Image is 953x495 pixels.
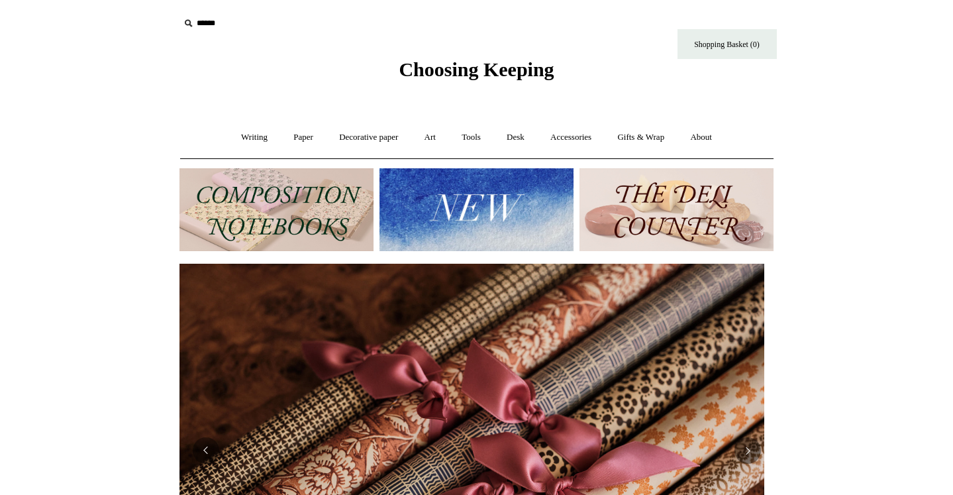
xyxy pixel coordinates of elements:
span: Choosing Keeping [399,58,554,80]
img: New.jpg__PID:f73bdf93-380a-4a35-bcfe-7823039498e1 [379,168,574,251]
a: About [678,120,724,155]
a: Tools [450,120,493,155]
a: Desk [495,120,536,155]
a: Gifts & Wrap [605,120,676,155]
button: Previous [193,437,219,464]
a: Shopping Basket (0) [677,29,777,59]
img: 202302 Composition ledgers.jpg__PID:69722ee6-fa44-49dd-a067-31375e5d54ec [179,168,374,251]
a: Writing [229,120,279,155]
a: Decorative paper [327,120,410,155]
button: Next [734,437,761,464]
a: Paper [281,120,325,155]
a: Choosing Keeping [399,69,554,78]
a: Art [413,120,448,155]
img: The Deli Counter [579,168,774,251]
a: Accessories [538,120,603,155]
